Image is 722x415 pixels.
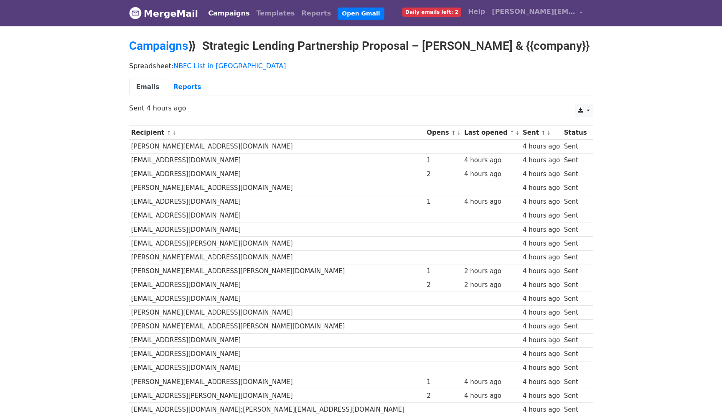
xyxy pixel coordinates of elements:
[129,347,425,361] td: [EMAIL_ADDRESS][DOMAIN_NAME]
[129,104,593,113] p: Sent 4 hours ago
[562,306,589,320] td: Sent
[523,308,560,318] div: 4 hours ago
[129,61,593,70] p: Spreadsheet:
[464,280,519,290] div: 2 hours ago
[562,126,589,140] th: Status
[523,280,560,290] div: 4 hours ago
[523,294,560,304] div: 4 hours ago
[129,39,593,53] h2: ⟫ Strategic Lending Partnership Proposal – [PERSON_NAME] & {{company}}
[510,130,514,136] a: ↑
[457,130,461,136] a: ↓
[562,389,589,402] td: Sent
[562,347,589,361] td: Sent
[464,391,519,401] div: 4 hours ago
[515,130,520,136] a: ↓
[523,349,560,359] div: 4 hours ago
[253,5,298,22] a: Templates
[541,130,546,136] a: ↑
[129,167,425,181] td: [EMAIL_ADDRESS][DOMAIN_NAME]
[129,126,425,140] th: Recipient
[129,333,425,347] td: [EMAIL_ADDRESS][DOMAIN_NAME]
[523,322,560,331] div: 4 hours ago
[129,375,425,389] td: [PERSON_NAME][EMAIL_ADDRESS][DOMAIN_NAME]
[562,264,589,278] td: Sent
[523,239,560,248] div: 4 hours ago
[129,7,142,19] img: MergeMail logo
[523,156,560,165] div: 4 hours ago
[465,3,488,20] a: Help
[172,130,176,136] a: ↓
[399,3,465,20] a: Daily emails left: 2
[166,79,208,96] a: Reports
[427,280,460,290] div: 2
[129,223,425,236] td: [EMAIL_ADDRESS][DOMAIN_NAME]
[129,236,425,250] td: [EMAIL_ADDRESS][PERSON_NAME][DOMAIN_NAME]
[523,183,560,193] div: 4 hours ago
[562,209,589,223] td: Sent
[129,278,425,292] td: [EMAIL_ADDRESS][DOMAIN_NAME]
[523,225,560,235] div: 4 hours ago
[523,142,560,151] div: 4 hours ago
[129,389,425,402] td: [EMAIL_ADDRESS][PERSON_NAME][DOMAIN_NAME]
[205,5,253,22] a: Campaigns
[129,320,425,333] td: [PERSON_NAME][EMAIL_ADDRESS][PERSON_NAME][DOMAIN_NAME]
[464,197,519,207] div: 4 hours ago
[129,292,425,306] td: [EMAIL_ADDRESS][DOMAIN_NAME]
[451,130,456,136] a: ↑
[425,126,463,140] th: Opens
[402,8,461,17] span: Daily emails left: 2
[129,140,425,154] td: [PERSON_NAME][EMAIL_ADDRESS][DOMAIN_NAME]
[562,236,589,250] td: Sent
[562,320,589,333] td: Sent
[562,140,589,154] td: Sent
[523,253,560,262] div: 4 hours ago
[129,250,425,264] td: [PERSON_NAME][EMAIL_ADDRESS][DOMAIN_NAME]
[523,197,560,207] div: 4 hours ago
[129,209,425,223] td: [EMAIL_ADDRESS][DOMAIN_NAME]
[129,264,425,278] td: [PERSON_NAME][EMAIL_ADDRESS][PERSON_NAME][DOMAIN_NAME]
[129,5,198,22] a: MergeMail
[129,361,425,375] td: [EMAIL_ADDRESS][DOMAIN_NAME]
[562,154,589,167] td: Sent
[562,375,589,389] td: Sent
[464,377,519,387] div: 4 hours ago
[167,130,171,136] a: ↑
[562,278,589,292] td: Sent
[547,130,551,136] a: ↓
[523,377,560,387] div: 4 hours ago
[427,377,460,387] div: 1
[427,169,460,179] div: 2
[492,7,575,17] span: [PERSON_NAME][EMAIL_ADDRESS][DOMAIN_NAME]
[173,62,286,70] a: NBFC List in [GEOGRAPHIC_DATA]
[488,3,586,23] a: [PERSON_NAME][EMAIL_ADDRESS][DOMAIN_NAME]
[427,197,460,207] div: 1
[427,156,460,165] div: 1
[129,79,166,96] a: Emails
[680,375,722,415] iframe: Chat Widget
[338,8,384,20] a: Open Gmail
[464,169,519,179] div: 4 hours ago
[523,391,560,401] div: 4 hours ago
[523,363,560,373] div: 4 hours ago
[562,195,589,209] td: Sent
[523,405,560,415] div: 4 hours ago
[523,266,560,276] div: 4 hours ago
[562,361,589,375] td: Sent
[521,126,562,140] th: Sent
[129,39,188,53] a: Campaigns
[562,333,589,347] td: Sent
[523,211,560,220] div: 4 hours ago
[129,181,425,195] td: [PERSON_NAME][EMAIL_ADDRESS][DOMAIN_NAME]
[129,154,425,167] td: [EMAIL_ADDRESS][DOMAIN_NAME]
[462,126,521,140] th: Last opened
[298,5,335,22] a: Reports
[427,266,460,276] div: 1
[523,169,560,179] div: 4 hours ago
[562,250,589,264] td: Sent
[464,156,519,165] div: 4 hours ago
[562,292,589,306] td: Sent
[562,181,589,195] td: Sent
[562,167,589,181] td: Sent
[129,195,425,209] td: [EMAIL_ADDRESS][DOMAIN_NAME]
